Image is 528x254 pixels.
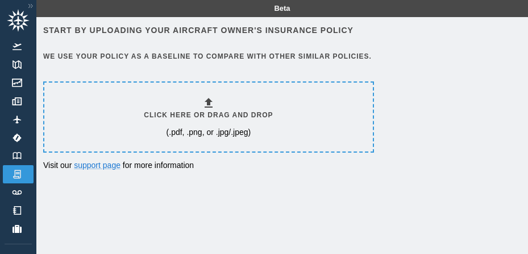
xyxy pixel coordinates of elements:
a: support page [74,161,120,170]
p: Visit our for more information [43,159,372,171]
h6: Start by uploading your aircraft owner's insurance policy [43,24,372,36]
p: (.pdf, .png, or .jpg/.jpeg) [167,126,251,138]
h6: We use your policy as a baseline to compare with other similar policies. [43,51,372,62]
h6: Click here or drag and drop [144,110,273,121]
